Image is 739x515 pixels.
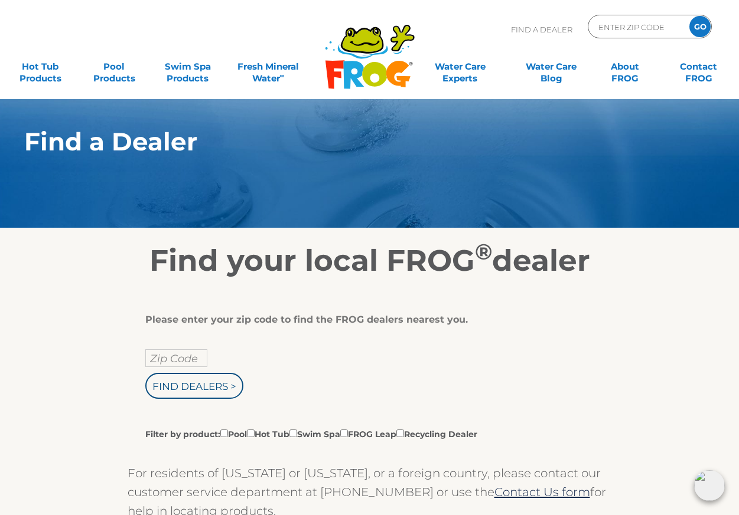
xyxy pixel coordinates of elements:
a: PoolProducts [86,55,143,78]
input: Zip Code Form [597,18,677,35]
input: Filter by product:PoolHot TubSwim SpaFROG LeapRecycling Dealer [220,429,228,437]
label: Filter by product: Pool Hot Tub Swim Spa FROG Leap Recycling Dealer [145,427,477,440]
a: Contact Us form [494,485,590,499]
input: Filter by product:PoolHot TubSwim SpaFROG LeapRecycling Dealer [247,429,255,437]
input: Filter by product:PoolHot TubSwim SpaFROG LeapRecycling Dealer [289,429,297,437]
input: Filter by product:PoolHot TubSwim SpaFROG LeapRecycling Dealer [396,429,404,437]
input: GO [689,16,711,37]
a: Fresh MineralWater∞ [233,55,304,78]
sup: ∞ [280,71,285,80]
p: Find A Dealer [511,15,572,44]
a: Water CareExperts [414,55,506,78]
a: Hot TubProducts [12,55,69,78]
a: Water CareBlog [523,55,580,78]
div: Please enter your zip code to find the FROG dealers nearest you. [145,314,585,326]
a: Swim SpaProducts [159,55,216,78]
h2: Find your local FROG dealer [6,243,733,278]
input: Find Dealers > [145,373,243,399]
h1: Find a Dealer [24,127,660,156]
sup: ® [475,238,492,265]
img: openIcon [694,470,725,501]
a: AboutFROG [597,55,654,78]
input: Filter by product:PoolHot TubSwim SpaFROG LeapRecycling Dealer [340,429,348,437]
a: ContactFROG [670,55,727,78]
